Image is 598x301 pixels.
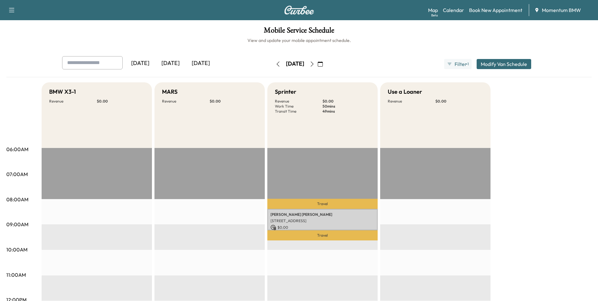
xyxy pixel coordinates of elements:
[322,99,370,104] p: $ 0.00
[267,230,378,240] p: Travel
[322,109,370,114] p: 49 mins
[270,212,374,217] p: [PERSON_NAME] [PERSON_NAME]
[455,60,466,68] span: Filter
[270,218,374,223] p: [STREET_ADDRESS]
[162,87,177,96] h5: MARS
[6,221,28,228] p: 09:00AM
[155,56,186,71] div: [DATE]
[466,62,467,66] span: ●
[428,6,438,14] a: MapBeta
[322,104,370,109] p: 50 mins
[388,87,422,96] h5: Use a Loaner
[275,87,296,96] h5: Sprinter
[186,56,216,71] div: [DATE]
[444,59,471,69] button: Filter●1
[477,59,531,69] button: Modify Van Schedule
[6,37,592,44] h6: View and update your mobile appointment schedule.
[469,6,522,14] a: Book New Appointment
[162,99,210,104] p: Revenue
[6,170,28,178] p: 07:00AM
[542,6,581,14] span: Momentum BMW
[275,104,322,109] p: Work Time
[431,13,438,18] div: Beta
[6,27,592,37] h1: Mobile Service Schedule
[97,99,144,104] p: $ 0.00
[6,271,26,279] p: 11:00AM
[275,109,322,114] p: Transit Time
[270,225,374,230] p: $ 0.00
[49,87,76,96] h5: BMW X3-1
[267,199,378,209] p: Travel
[125,56,155,71] div: [DATE]
[443,6,464,14] a: Calendar
[6,246,27,253] p: 10:00AM
[286,60,304,68] div: [DATE]
[6,196,28,203] p: 08:00AM
[275,99,322,104] p: Revenue
[210,99,257,104] p: $ 0.00
[284,6,314,15] img: Curbee Logo
[388,99,435,104] p: Revenue
[6,145,28,153] p: 06:00AM
[467,62,469,67] span: 1
[49,99,97,104] p: Revenue
[435,99,483,104] p: $ 0.00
